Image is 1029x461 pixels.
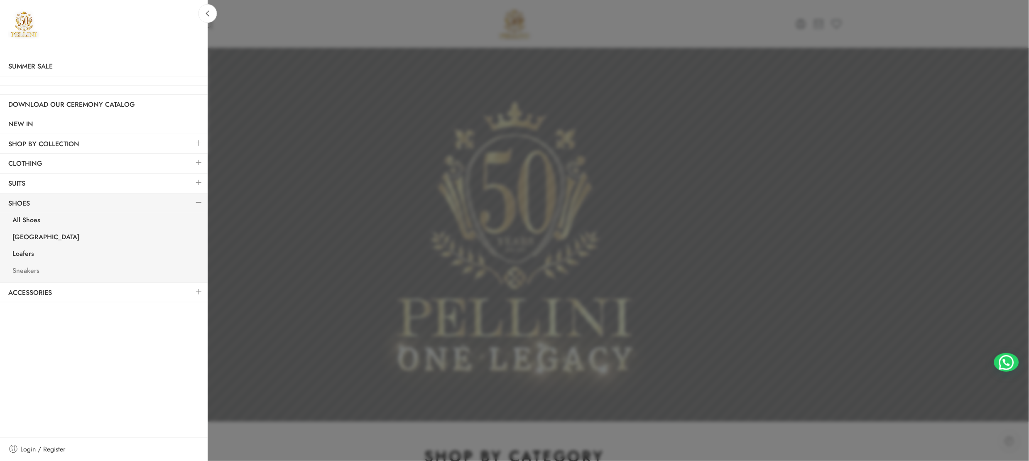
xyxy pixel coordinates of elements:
[8,444,199,455] a: Login / Register
[8,8,39,39] a: Pellini -
[8,8,39,39] img: Pellini
[4,213,208,230] a: All Shoes
[4,230,208,247] a: [GEOGRAPHIC_DATA]
[20,444,65,455] span: Login / Register
[4,263,208,280] a: Sneakers
[4,246,208,263] a: Loafers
